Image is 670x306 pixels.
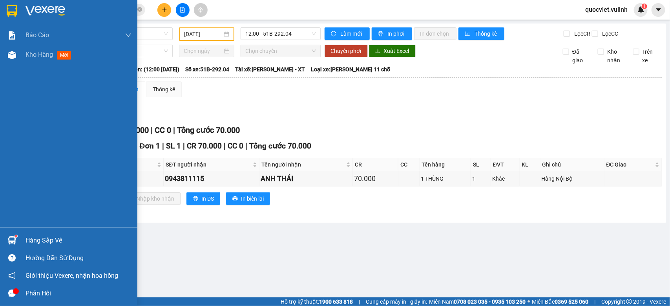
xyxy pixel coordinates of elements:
[325,27,370,40] button: syncLàm mới
[198,7,203,13] span: aim
[375,48,381,54] span: download
[604,47,627,65] span: Kho nhận
[259,171,353,186] td: ANH THÁI
[8,290,16,297] span: message
[471,158,491,171] th: SL
[384,47,409,55] span: Xuất Excel
[579,5,634,14] span: quocviet.vulinh
[331,31,338,37] span: sync
[122,65,179,74] span: Chuyến: (12:00 [DATE])
[599,29,620,38] span: Lọc CC
[8,254,16,262] span: question-circle
[226,192,270,205] button: printerIn biên lai
[184,47,223,55] input: Chọn ngày
[162,141,164,150] span: |
[281,297,353,306] span: Hỗ trợ kỹ thuật:
[353,158,398,171] th: CR
[157,3,171,17] button: plus
[388,29,406,38] span: In phơi
[173,125,175,135] span: |
[162,7,167,13] span: plus
[472,174,489,183] div: 1
[421,174,469,183] div: 1 THÙNG
[643,4,646,9] span: 1
[164,171,259,186] td: 0943811115
[571,29,591,38] span: Lọc CR
[8,236,16,244] img: warehouse-icon
[652,3,665,17] button: caret-down
[153,85,175,94] div: Thống kê
[245,28,316,40] span: 12:00 - 51B-292.04
[224,141,226,150] span: |
[311,65,390,74] span: Loại xe: [PERSON_NAME] 11 chỗ
[26,288,131,299] div: Phản hồi
[183,141,185,150] span: |
[475,29,498,38] span: Thống kê
[639,47,662,65] span: Trên xe
[378,31,385,37] span: printer
[185,65,229,74] span: Số xe: 51B-292.04
[26,271,118,281] span: Giới thiệu Vexere, nhận hoa hồng
[319,299,353,305] strong: 1900 633 818
[166,160,251,169] span: SĐT người nhận
[366,297,427,306] span: Cung cấp máy in - giấy in:
[491,158,520,171] th: ĐVT
[176,3,190,17] button: file-add
[57,51,71,60] span: mới
[420,158,471,171] th: Tên hàng
[569,47,592,65] span: Đã giao
[626,299,632,304] span: copyright
[186,192,220,205] button: printerIn DS
[398,158,420,171] th: CC
[655,6,662,13] span: caret-down
[187,141,222,150] span: CR 70.000
[165,173,258,184] div: 0943811115
[180,7,185,13] span: file-add
[26,51,53,58] span: Kho hàng
[201,194,214,203] span: In DS
[458,27,504,40] button: bar-chartThống kê
[372,27,412,40] button: printerIn phơi
[7,5,17,17] img: logo-vxr
[528,300,530,303] span: ⚪️
[121,192,181,205] button: downloadNhập kho nhận
[454,299,526,305] strong: 0708 023 035 - 0935 103 250
[140,141,161,150] span: Đơn 1
[594,297,595,306] span: |
[125,32,131,38] span: down
[228,141,243,150] span: CC 0
[414,27,457,40] button: In đơn chọn
[194,3,208,17] button: aim
[8,272,16,279] span: notification
[26,235,131,246] div: Hàng sắp về
[359,297,360,306] span: |
[241,194,264,203] span: In biên lai
[137,7,142,12] span: close-circle
[555,299,588,305] strong: 0369 525 060
[137,6,142,14] span: close-circle
[429,297,526,306] span: Miền Nam
[492,174,518,183] div: Khác
[155,125,171,135] span: CC 0
[261,173,351,184] div: ANH THÁI
[15,235,17,237] sup: 1
[540,158,604,171] th: Ghi chú
[642,4,647,9] sup: 1
[184,30,222,38] input: 14/09/2025
[26,252,131,264] div: Hướng dẫn sử dụng
[465,31,471,37] span: bar-chart
[261,160,345,169] span: Tên người nhận
[542,174,603,183] div: Hàng Nội Bộ
[341,29,363,38] span: Làm mới
[245,45,316,57] span: Chọn chuyến
[354,173,397,184] div: 70.000
[232,196,238,202] span: printer
[637,6,644,13] img: icon-new-feature
[325,45,368,57] button: Chuyển phơi
[151,125,153,135] span: |
[166,141,181,150] span: SL 1
[8,51,16,59] img: warehouse-icon
[606,160,654,169] span: ĐC Giao
[520,158,540,171] th: KL
[245,141,247,150] span: |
